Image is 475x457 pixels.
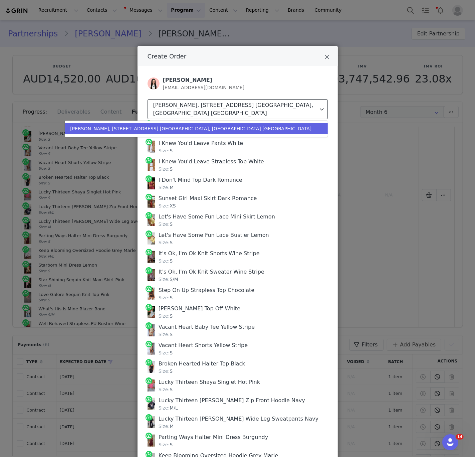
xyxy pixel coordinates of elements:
img: 460403561_1051132393104803_54791757204225298_n.jpg [148,177,155,189]
img: I_KNOW_YOUD_LEAVE_STRAPLESS_TOP_23.12.2024_01.jpg [148,159,155,171]
img: LET_S_HAVE_SOME_FUN_LACE_BUSTIER_LET_S_HAVE_SOME_FUN_LACE_MINI_SKIRT_6.08.24_05.jpg [148,233,155,245]
span: Size: [159,240,170,245]
span: S [159,240,173,245]
span: S [159,258,173,264]
div: Step On Up Strapless Top Chocolate [159,286,254,294]
span: Size: [159,203,170,208]
div: Let's Have Some Fun Lace Bustier Lemon [159,231,269,239]
div: Let's Have Some Fun Lace Mini Skirt Lemon [159,213,275,221]
span: S/M [159,277,178,282]
span: Size: [159,258,170,264]
span: S [159,166,173,172]
span: S [159,221,173,227]
iframe: Intercom live chat [442,434,458,450]
img: LET_S_HAVE_SOME_FUN_LACE_BUSTIER_LET_S_HAVE_SOME_FUN_LACE_MINI_SKIRT_6.08.24_06.jpg [148,214,155,226]
div: [PERSON_NAME], [STREET_ADDRESS] [GEOGRAPHIC_DATA], [GEOGRAPHIC_DATA] [GEOGRAPHIC_DATA] [70,125,311,132]
div: I Knew You'd Leave Strapless Top White [159,158,264,166]
div: [PERSON_NAME] Top Off White [159,305,240,313]
img: qx2W44HQ.jpg [148,288,155,300]
span: Size: [159,295,170,300]
span: Size: [159,221,170,227]
span: S [159,295,173,300]
img: white-fox-it_s-ok_-i_m-ok-knit-shorts-it_s-ok-i_m-ok-knit-sweater-wine-stripe-multi-26.8.25-05.jpg [148,269,155,281]
div: I Don't Mind Top Dark Romance [159,176,242,184]
div: Sunset Girl Maxi Skirt Dark Romance [159,194,257,202]
span: Size: [159,185,170,190]
div: It's Ok, I'm Ok Knit Sweater Wine Stripe [159,268,264,276]
span: Size: [159,277,170,282]
div: Vacant Heart Baby Tee Yellow Stripe [159,323,255,331]
img: I_KNOW_YOUD_LEAVE_STRAPLESS_TOP_23.12.2024_04.jpg [148,141,155,153]
img: 462634317_873507788257943_389801666321644915_n.jpg [148,196,155,208]
img: white-fox-selene-halter-top-white-selene-mini-skirt-white-.19.04.25.02.jpg [148,306,155,318]
body: Rich Text Area. Press ALT-0 for help. [5,5,274,13]
img: VACANT_HEART_BABY_TEE_SHORTS_18.10.24_1.jpg [148,324,155,336]
span: XS [159,203,176,208]
span: Size: [159,166,170,172]
div: It's Ok, I'm Ok Knit Shorts Wine Stripe [159,250,260,258]
span: 14 [456,434,464,440]
img: white-fox-it_s-ok_-i_m-ok-knit-shorts-it_s-ok-i_m-ok-knit-sweater-wine-stripe-multi-26.8.25-12.jpg [148,251,155,263]
div: I Knew You'd Leave Pants White [159,139,243,147]
span: S [159,313,173,319]
span: M [159,185,174,190]
span: Size: [159,148,170,153]
span: S [159,148,173,153]
span: Size: [159,313,170,319]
